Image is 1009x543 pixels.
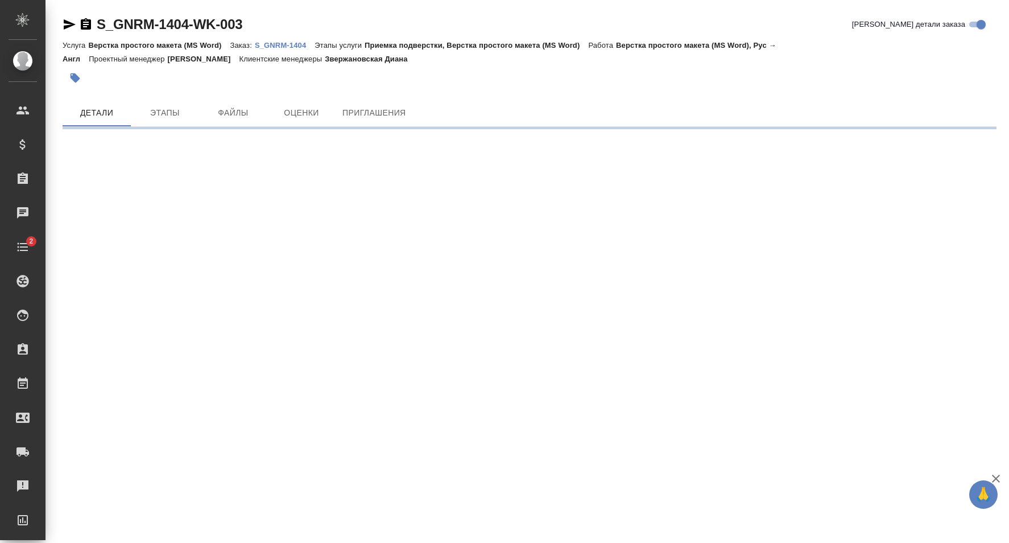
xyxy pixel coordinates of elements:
[255,40,315,50] a: S_GNRM-1404
[365,41,588,50] p: Приемка подверстки, Верстка простого макета (MS Word)
[63,18,76,31] button: Скопировать ссылку для ЯМессенджера
[79,18,93,31] button: Скопировать ссылку
[22,236,40,247] span: 2
[342,106,406,120] span: Приглашения
[974,483,993,507] span: 🙏
[89,55,167,63] p: Проектный менеджер
[969,480,998,509] button: 🙏
[315,41,365,50] p: Этапы услуги
[3,233,43,261] a: 2
[230,41,254,50] p: Заказ:
[97,17,242,32] a: S_GNRM-1404-WK-003
[88,41,230,50] p: Верстка простого макета (MS Word)
[138,106,192,120] span: Этапы
[588,41,616,50] p: Работа
[69,106,124,120] span: Детали
[63,41,88,50] p: Услуга
[325,55,416,63] p: Звержановская Диана
[206,106,260,120] span: Файлы
[168,55,239,63] p: [PERSON_NAME]
[852,19,965,30] span: [PERSON_NAME] детали заказа
[274,106,329,120] span: Оценки
[255,41,315,50] p: S_GNRM-1404
[63,65,88,90] button: Добавить тэг
[239,55,325,63] p: Клиентские менеджеры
